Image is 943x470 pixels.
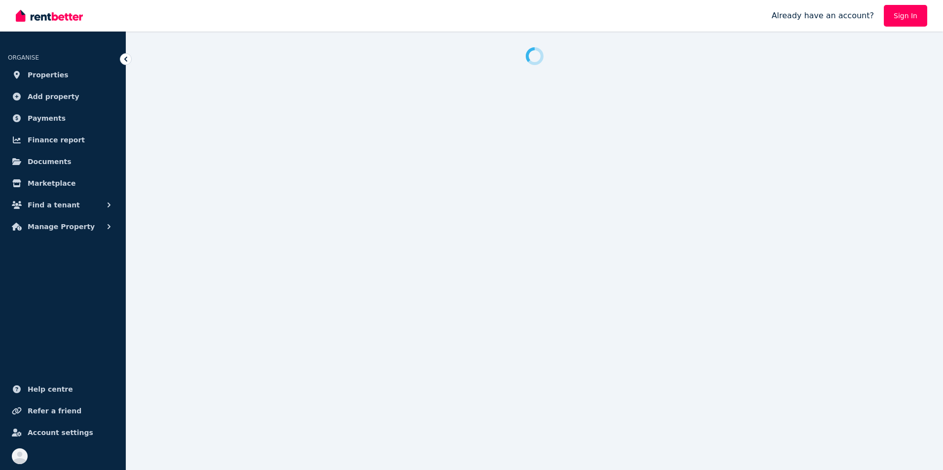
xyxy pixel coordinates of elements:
a: Finance report [8,130,118,150]
span: Finance report [28,134,85,146]
a: Marketplace [8,173,118,193]
button: Find a tenant [8,195,118,215]
span: Find a tenant [28,199,80,211]
button: Manage Property [8,217,118,236]
a: Refer a friend [8,401,118,421]
a: Properties [8,65,118,85]
a: Help centre [8,379,118,399]
span: ORGANISE [8,54,39,61]
span: Help centre [28,383,73,395]
span: Manage Property [28,221,95,233]
a: Payments [8,108,118,128]
span: Refer a friend [28,405,81,417]
span: Properties [28,69,69,81]
span: Already have an account? [771,10,874,22]
span: Marketplace [28,177,75,189]
a: Account settings [8,423,118,442]
img: RentBetter [16,8,83,23]
span: Add property [28,91,79,102]
span: Documents [28,156,72,168]
span: Account settings [28,427,93,438]
a: Documents [8,152,118,171]
span: Payments [28,112,66,124]
a: Sign In [884,5,927,27]
a: Add property [8,87,118,106]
